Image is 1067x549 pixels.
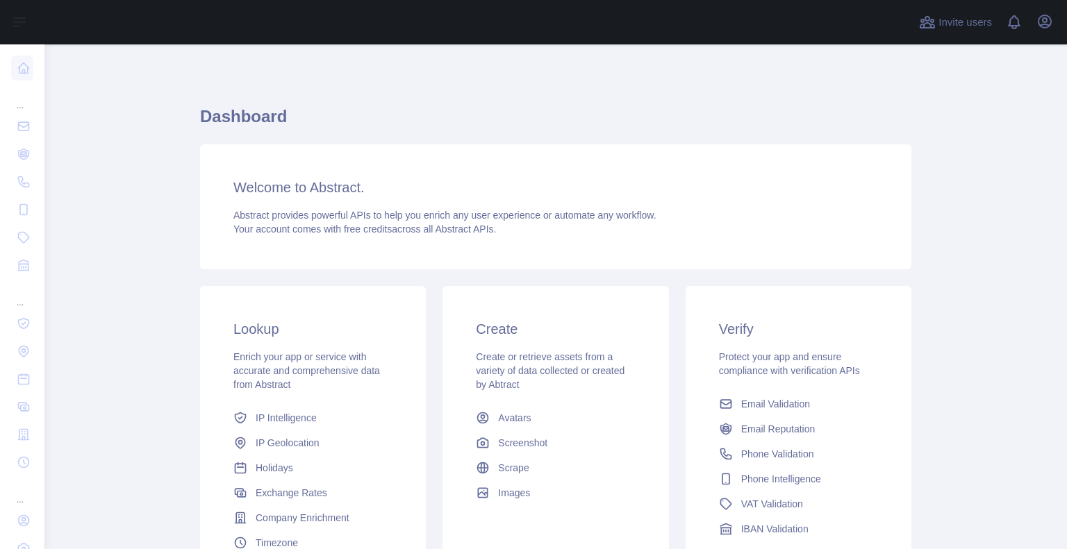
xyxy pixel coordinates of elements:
[470,455,640,480] a: Scrape
[498,436,547,450] span: Screenshot
[719,319,878,339] h3: Verify
[713,491,884,516] a: VAT Validation
[741,422,816,436] span: Email Reputation
[233,319,392,339] h3: Lookup
[476,319,635,339] h3: Create
[470,405,640,430] a: Avatars
[938,15,992,31] span: Invite users
[713,516,884,541] a: IBAN Validation
[344,223,392,235] span: free credits
[741,497,803,511] span: VAT Validation
[233,178,878,197] h3: Welcome to Abstract.
[498,461,529,475] span: Scrape
[256,411,317,425] span: IP Intelligence
[233,223,496,235] span: Your account comes with across all Abstract APIs.
[713,466,884,491] a: Phone Intelligence
[228,430,398,455] a: IP Geolocation
[713,416,884,441] a: Email Reputation
[713,391,884,416] a: Email Validation
[741,522,809,536] span: IBAN Validation
[741,447,814,461] span: Phone Validation
[470,480,640,505] a: Images
[713,441,884,466] a: Phone Validation
[200,105,911,139] h1: Dashboard
[741,397,810,411] span: Email Validation
[256,461,293,475] span: Holidays
[228,505,398,530] a: Company Enrichment
[498,486,530,500] span: Images
[498,411,531,425] span: Avatars
[228,480,398,505] a: Exchange Rates
[11,83,33,111] div: ...
[741,472,821,486] span: Phone Intelligence
[228,405,398,430] a: IP Intelligence
[916,11,995,33] button: Invite users
[233,210,656,221] span: Abstract provides powerful APIs to help you enrich any user experience or automate any workflow.
[256,511,349,525] span: Company Enrichment
[228,455,398,480] a: Holidays
[256,486,327,500] span: Exchange Rates
[233,351,380,390] span: Enrich your app or service with accurate and comprehensive data from Abstract
[719,351,860,376] span: Protect your app and ensure compliance with verification APIs
[256,436,320,450] span: IP Geolocation
[11,280,33,308] div: ...
[476,351,625,390] span: Create or retrieve assets from a variety of data collected or created by Abtract
[11,478,33,505] div: ...
[470,430,640,455] a: Screenshot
